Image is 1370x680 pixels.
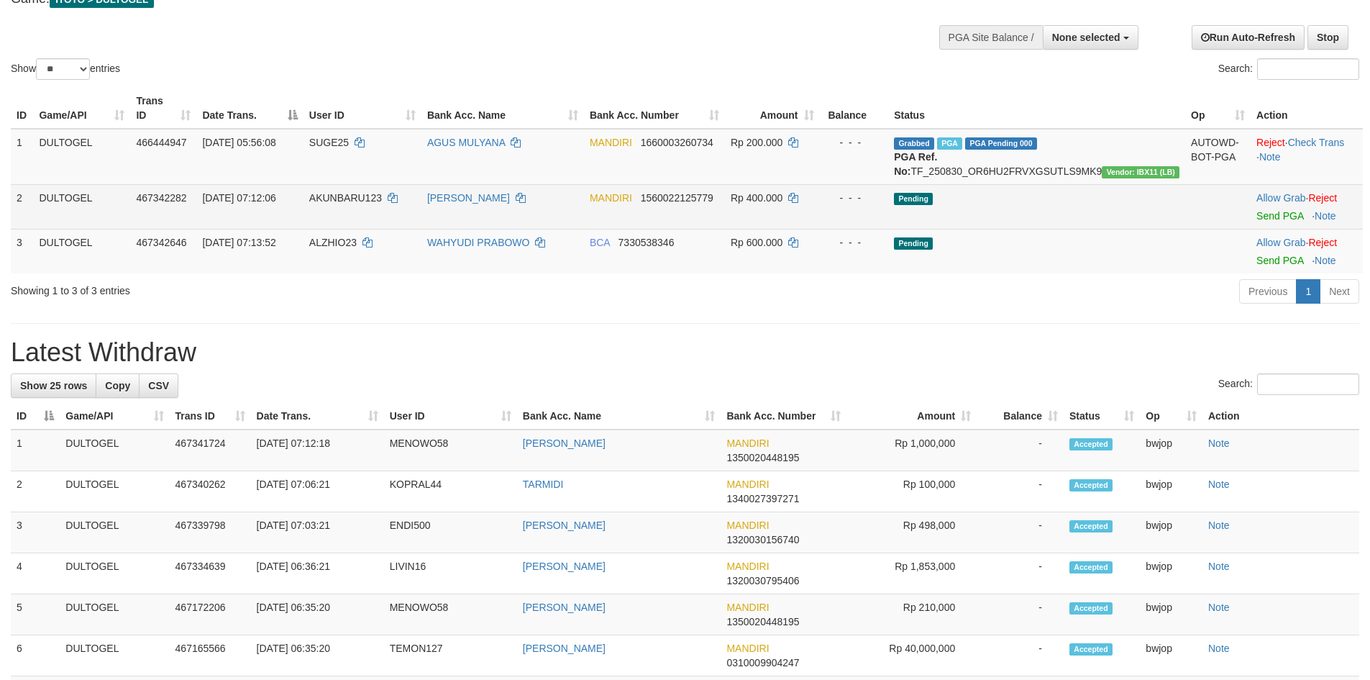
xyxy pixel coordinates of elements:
[11,184,33,229] td: 2
[1256,237,1305,248] a: Allow Grab
[1307,25,1348,50] a: Stop
[1251,129,1363,185] td: · ·
[721,403,846,430] th: Bank Acc. Number: activate to sort column ascending
[139,373,178,398] a: CSV
[641,137,713,148] span: Copy 1660003260734 to clipboard
[202,137,275,148] span: [DATE] 05:56:08
[202,192,275,204] span: [DATE] 07:12:06
[11,512,60,553] td: 3
[725,88,820,129] th: Amount: activate to sort column ascending
[1218,373,1359,395] label: Search:
[20,380,87,391] span: Show 25 rows
[309,237,357,248] span: ALZHIO23
[977,635,1064,676] td: -
[846,635,977,676] td: Rp 40,000,000
[309,137,349,148] span: SUGE25
[1069,479,1113,491] span: Accepted
[1043,25,1138,50] button: None selected
[1251,184,1363,229] td: ·
[618,237,675,248] span: Copy 7330538346 to clipboard
[1218,58,1359,80] label: Search:
[1208,602,1230,613] a: Note
[1320,279,1359,304] a: Next
[1140,553,1202,594] td: bwjop
[726,657,799,668] span: Copy 0310009904247 to clipboard
[11,430,60,471] td: 1
[11,278,560,298] div: Showing 1 to 3 of 3 entries
[170,430,251,471] td: 467341724
[1140,512,1202,553] td: bwjop
[977,553,1064,594] td: -
[384,635,517,676] td: TEMON127
[894,151,937,177] b: PGA Ref. No:
[726,602,769,613] span: MANDIRI
[170,403,251,430] th: Trans ID: activate to sort column ascending
[726,479,769,490] span: MANDIRI
[105,380,130,391] span: Copy
[726,616,799,627] span: Copy 1350020448195 to clipboard
[384,512,517,553] td: ENDI500
[11,635,60,676] td: 6
[309,192,382,204] span: AKUNBARU123
[1208,438,1230,449] a: Note
[1064,403,1140,430] th: Status: activate to sort column ascending
[1052,32,1120,43] span: None selected
[1256,210,1303,222] a: Send PGA
[1202,403,1359,430] th: Action
[1069,602,1113,615] span: Accepted
[1251,88,1363,129] th: Action
[1315,210,1336,222] a: Note
[384,553,517,594] td: LIVIN16
[726,643,769,654] span: MANDIRI
[96,373,140,398] a: Copy
[977,512,1064,553] td: -
[1315,255,1336,266] a: Note
[826,135,883,150] div: - - -
[251,471,384,512] td: [DATE] 07:06:21
[33,129,130,185] td: DULTOGEL
[130,88,196,129] th: Trans ID: activate to sort column ascending
[148,380,169,391] span: CSV
[1256,255,1303,266] a: Send PGA
[202,237,275,248] span: [DATE] 07:13:52
[590,237,610,248] span: BCA
[170,471,251,512] td: 467340262
[731,192,782,204] span: Rp 400.000
[60,471,169,512] td: DULTOGEL
[590,192,632,204] span: MANDIRI
[251,553,384,594] td: [DATE] 06:36:21
[60,594,169,635] td: DULTOGEL
[977,471,1064,512] td: -
[11,88,33,129] th: ID
[33,229,130,273] td: DULTOGEL
[523,438,606,449] a: [PERSON_NAME]
[820,88,889,129] th: Balance
[1251,229,1363,273] td: ·
[826,235,883,250] div: - - -
[1140,403,1202,430] th: Op: activate to sort column ascending
[523,479,564,490] a: TARMIDI
[937,137,962,150] span: Marked by bwjop
[846,512,977,553] td: Rp 498,000
[11,594,60,635] td: 5
[977,403,1064,430] th: Balance: activate to sort column ascending
[1256,237,1308,248] span: ·
[1308,237,1337,248] a: Reject
[523,643,606,654] a: [PERSON_NAME]
[1069,561,1113,574] span: Accepted
[1257,373,1359,395] input: Search:
[251,430,384,471] td: [DATE] 07:12:18
[1308,192,1337,204] a: Reject
[977,430,1064,471] td: -
[523,520,606,531] a: [PERSON_NAME]
[11,229,33,273] td: 3
[1208,561,1230,572] a: Note
[251,403,384,430] th: Date Trans.: activate to sort column ascending
[826,191,883,205] div: - - -
[1069,520,1113,532] span: Accepted
[60,403,169,430] th: Game/API: activate to sort column ascending
[384,430,517,471] td: MENOWO58
[11,553,60,594] td: 4
[196,88,303,129] th: Date Trans.: activate to sort column descending
[726,438,769,449] span: MANDIRI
